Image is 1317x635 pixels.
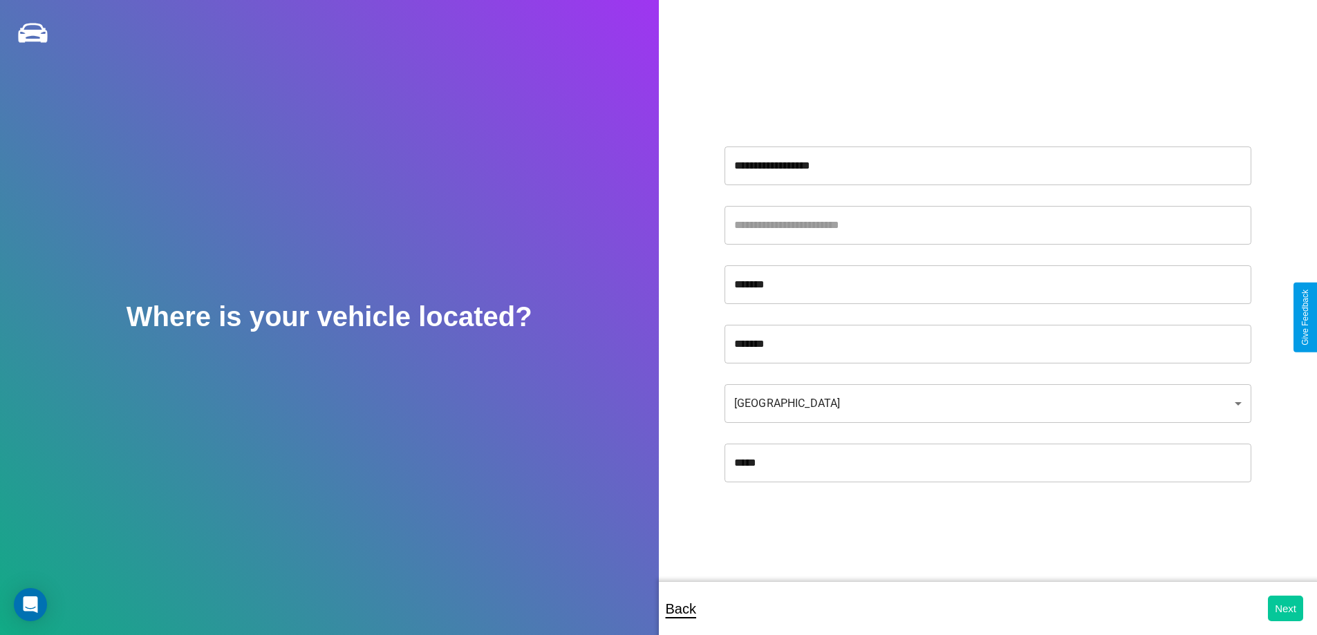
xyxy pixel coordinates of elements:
[1300,290,1310,345] div: Give Feedback
[725,384,1251,423] div: [GEOGRAPHIC_DATA]
[1268,596,1303,621] button: Next
[14,588,47,621] div: Open Intercom Messenger
[127,301,532,332] h2: Where is your vehicle located?
[666,596,696,621] p: Back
